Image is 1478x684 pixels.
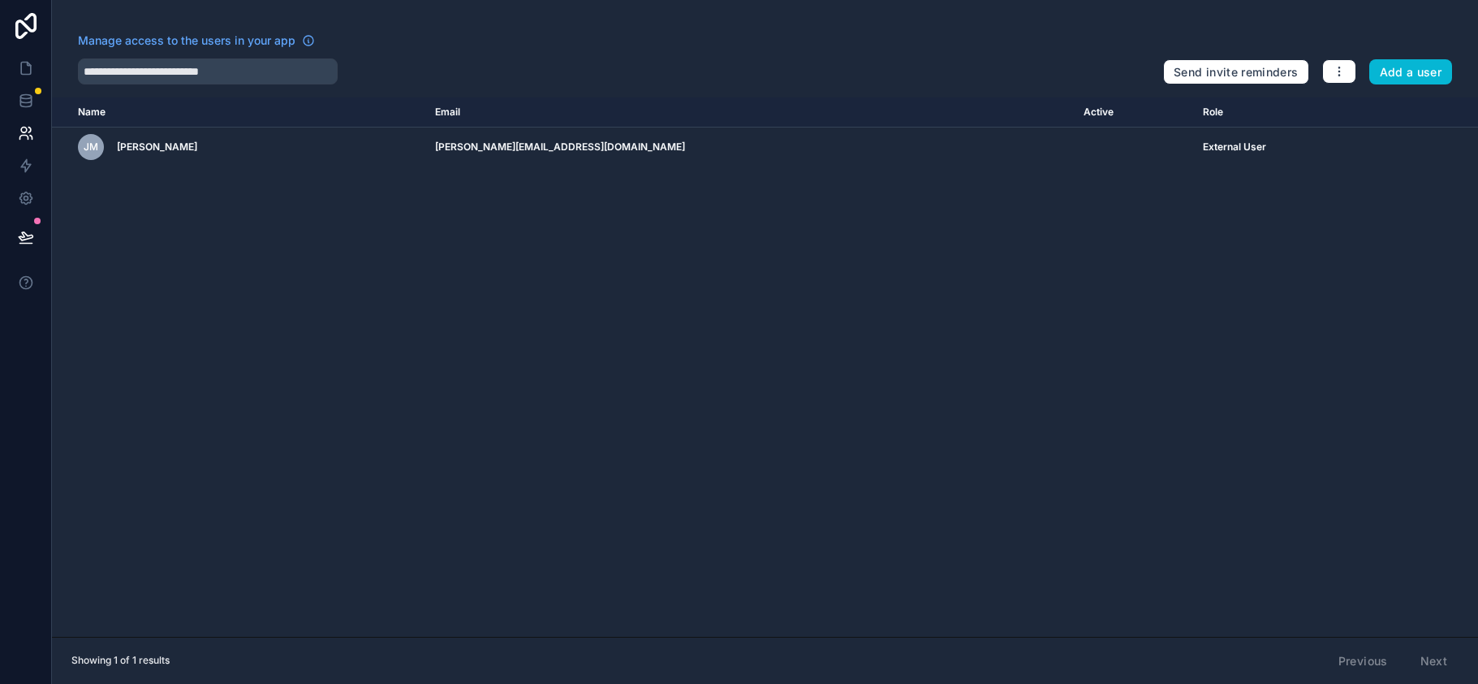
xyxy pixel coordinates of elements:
td: [PERSON_NAME][EMAIL_ADDRESS][DOMAIN_NAME] [425,128,1074,167]
span: Showing 1 of 1 results [71,654,170,667]
button: Send invite reminders [1163,59,1308,85]
button: Add a user [1369,59,1453,85]
span: [PERSON_NAME] [117,141,197,154]
th: Email [425,97,1074,128]
th: Role [1193,97,1392,128]
span: Manage access to the users in your app [78,32,295,49]
span: JM [84,141,98,154]
th: Name [52,97,425,128]
span: External User [1203,141,1266,154]
th: Active [1074,97,1193,128]
a: Manage access to the users in your app [78,32,315,49]
div: scrollable content [52,97,1478,637]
